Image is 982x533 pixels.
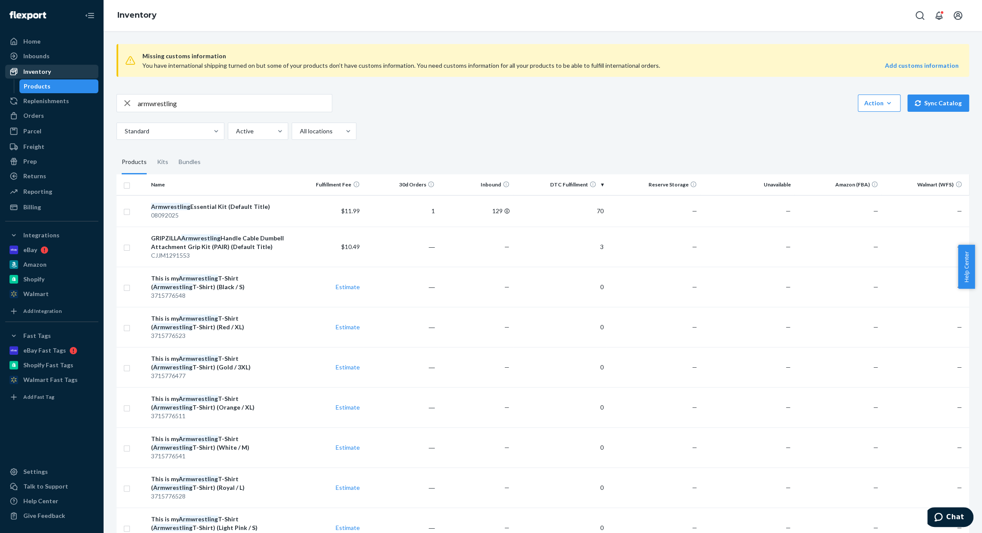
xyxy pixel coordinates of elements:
div: Integrations [23,231,60,240]
div: Essential Kit (Default Title) [151,202,285,211]
span: — [504,444,510,451]
div: eBay [23,246,37,254]
td: 3 [513,227,607,267]
span: — [873,323,878,331]
th: Walmart (WFS) [881,174,969,195]
a: Billing [5,200,98,214]
span: — [786,484,791,491]
a: Home [5,35,98,48]
div: 3715776477 [151,372,285,380]
span: — [873,484,878,491]
a: Estimate [336,323,360,331]
a: Amazon [5,258,98,271]
div: Inbounds [23,52,50,60]
span: — [957,484,962,491]
a: Add customs information [885,61,959,70]
em: Armwrestling [153,444,192,451]
div: Action [864,99,894,107]
a: Shopify Fast Tags [5,358,98,372]
button: Close Navigation [81,7,98,24]
span: — [692,283,697,290]
td: 0 [513,387,607,427]
a: Estimate [336,484,360,491]
div: This is my T-Shirt ( T-Shirt) (Royal / L) [151,475,285,492]
button: Open account menu [949,7,966,24]
div: Fast Tags [23,331,51,340]
th: Fulfillment Fee [288,174,363,195]
div: Help Center [23,497,58,505]
div: This is my T-Shirt ( T-Shirt) (Red / XL) [151,314,285,331]
td: ― [363,267,438,307]
div: Kits [157,150,168,174]
input: Search inventory by name or sku [138,95,332,112]
a: Freight [5,140,98,154]
div: Products [24,82,50,91]
a: Parcel [5,124,98,138]
div: Parcel [23,127,41,136]
div: eBay Fast Tags [23,346,66,355]
div: This is my T-Shirt ( T-Shirt) (White / M) [151,435,285,452]
div: Reporting [23,187,52,196]
em: Armwrestling [153,524,192,531]
th: 30d Orders [363,174,438,195]
span: — [692,404,697,411]
a: Orders [5,109,98,123]
button: Talk to Support [5,479,98,493]
ol: breadcrumbs [110,3,164,28]
span: — [504,283,510,290]
td: 129 [438,195,513,227]
a: Help Center [5,494,98,508]
span: — [504,323,510,331]
a: Estimate [336,363,360,371]
a: Estimate [336,404,360,411]
span: — [957,207,962,214]
span: — [692,484,697,491]
strong: Add customs information [885,62,959,69]
a: eBay [5,243,98,257]
td: 1 [363,195,438,227]
div: Home [23,37,41,46]
span: — [504,243,510,250]
div: Add Fast Tag [23,393,54,401]
span: — [786,207,791,214]
a: Shopify [5,272,98,286]
span: — [786,363,791,371]
a: Inventory [117,10,157,20]
th: Inbound [438,174,513,195]
span: $10.49 [341,243,360,250]
th: Amazon (FBA) [794,174,882,195]
button: Help Center [958,245,975,289]
button: Open notifications [930,7,947,24]
a: Add Integration [5,304,98,318]
input: Active [235,127,236,136]
em: Armwrestling [179,435,218,442]
a: Inventory [5,65,98,79]
span: — [873,243,878,250]
a: Add Fast Tag [5,390,98,404]
div: Give Feedback [23,511,65,520]
div: 3715776548 [151,291,285,300]
input: All locations [299,127,300,136]
a: Estimate [336,283,360,290]
em: Armwrestling [153,484,192,491]
div: CJJM1291553 [151,251,285,260]
span: — [692,444,697,451]
input: Standard [124,127,125,136]
span: — [786,404,791,411]
div: 3715776528 [151,492,285,501]
th: Name [148,174,288,195]
a: Walmart Fast Tags [5,373,98,387]
div: This is my T-Shirt ( T-Shirt) (Light Pink / S) [151,515,285,532]
div: Bundles [179,150,201,174]
iframe: Opens a widget where you can chat to one of our agents [927,507,973,529]
span: — [504,404,510,411]
th: DTC Fulfillment [513,174,607,195]
span: — [957,323,962,331]
div: Shopify Fast Tags [23,361,73,369]
th: Reserve Storage [607,174,700,195]
a: Reporting [5,185,98,199]
em: Armwrestling [179,274,218,282]
th: Unavailable [700,174,794,195]
div: This is my T-Shirt ( T-Shirt) (Gold / 3XL) [151,354,285,372]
